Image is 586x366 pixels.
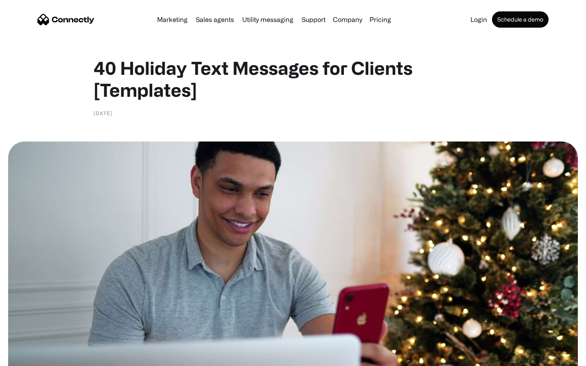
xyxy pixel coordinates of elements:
h1: 40 Holiday Text Messages for Clients [Templates] [94,57,492,101]
aside: Language selected: English [8,352,49,363]
a: Login [467,16,490,23]
div: [DATE] [94,109,112,117]
a: Schedule a demo [492,11,549,28]
a: Marketing [154,16,191,23]
a: Sales agents [192,16,237,23]
a: Pricing [366,16,394,23]
a: Support [298,16,329,23]
ul: Language list [16,352,49,363]
div: Company [333,14,362,25]
a: Utility messaging [239,16,297,23]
